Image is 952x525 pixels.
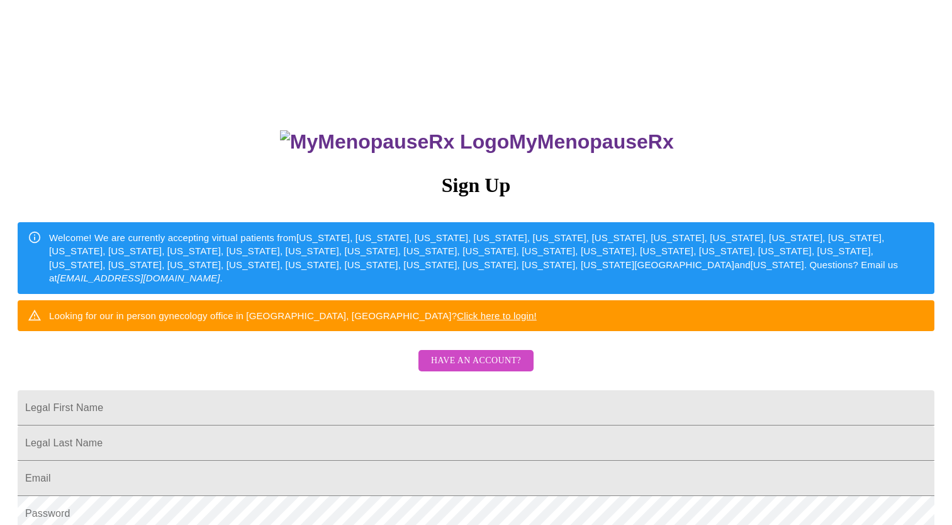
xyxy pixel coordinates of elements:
[49,304,537,327] div: Looking for our in person gynecology office in [GEOGRAPHIC_DATA], [GEOGRAPHIC_DATA]?
[431,353,521,369] span: Have an account?
[280,130,509,154] img: MyMenopauseRx Logo
[49,226,924,290] div: Welcome! We are currently accepting virtual patients from [US_STATE], [US_STATE], [US_STATE], [US...
[457,310,537,321] a: Click here to login!
[418,350,534,372] button: Have an account?
[20,130,935,154] h3: MyMenopauseRx
[57,273,220,283] em: [EMAIL_ADDRESS][DOMAIN_NAME]
[415,364,537,375] a: Have an account?
[18,174,934,197] h3: Sign Up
